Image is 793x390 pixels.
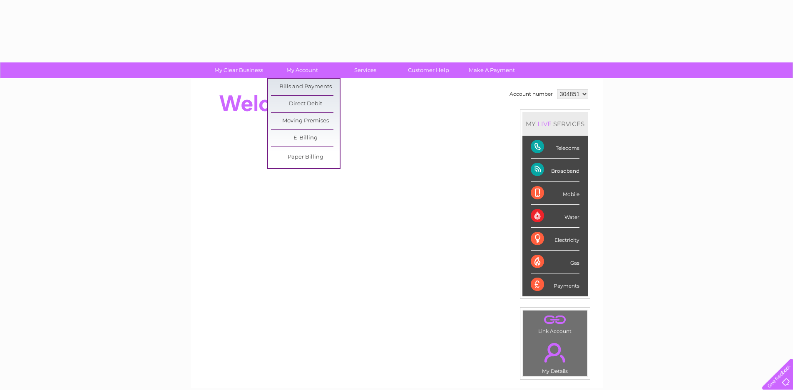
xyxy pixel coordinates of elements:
a: Make A Payment [457,62,526,78]
a: . [525,313,585,327]
div: LIVE [536,120,553,128]
a: My Clear Business [204,62,273,78]
a: Moving Premises [271,113,340,129]
a: Services [331,62,400,78]
a: Bills and Payments [271,79,340,95]
div: Telecoms [531,136,579,159]
div: Water [531,205,579,228]
div: Mobile [531,182,579,205]
td: My Details [523,336,587,377]
a: Paper Billing [271,149,340,166]
div: MY SERVICES [522,112,588,136]
a: My Account [268,62,336,78]
a: Customer Help [394,62,463,78]
td: Account number [507,87,555,101]
a: Direct Debit [271,96,340,112]
div: Payments [531,273,579,296]
div: Gas [531,251,579,273]
div: Broadband [531,159,579,181]
a: . [525,338,585,367]
td: Link Account [523,310,587,336]
div: Electricity [531,228,579,251]
a: E-Billing [271,130,340,147]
